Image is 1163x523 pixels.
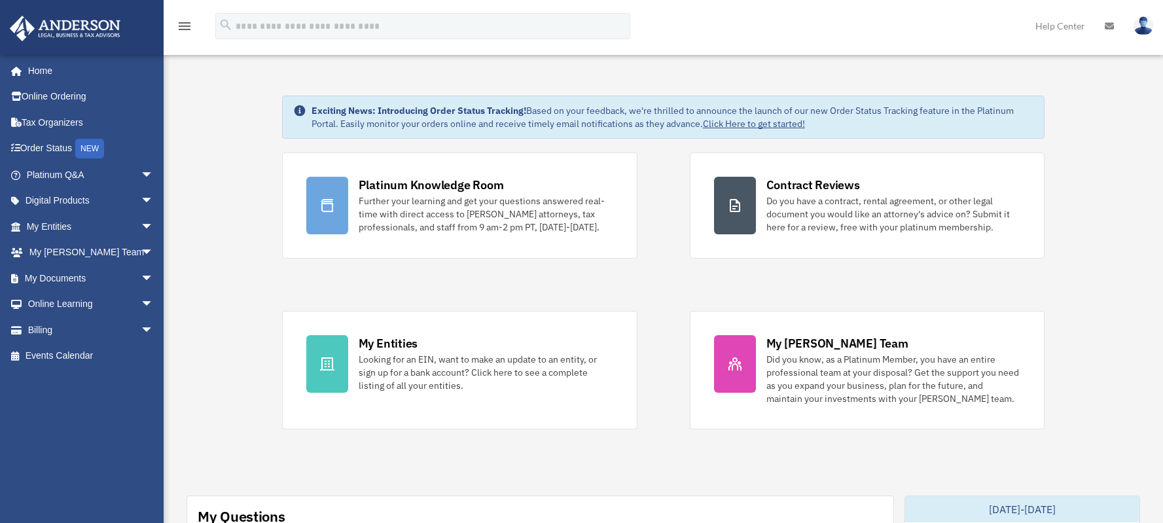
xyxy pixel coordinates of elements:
div: My [PERSON_NAME] Team [766,335,908,352]
div: NEW [75,139,104,158]
span: arrow_drop_down [141,188,167,215]
a: Contract Reviews Do you have a contract, rental agreement, or other legal document you would like... [690,153,1045,259]
a: My Entitiesarrow_drop_down [9,213,173,240]
i: search [219,18,233,32]
a: Home [9,58,167,84]
div: [DATE]-[DATE] [905,496,1139,522]
a: Digital Productsarrow_drop_down [9,188,173,214]
div: Do you have a contract, rental agreement, or other legal document you would like an attorney's ad... [766,194,1021,234]
div: My Entities [359,335,418,352]
a: Tax Organizers [9,109,173,135]
div: Looking for an EIN, want to make an update to an entity, or sign up for a bank account? Click her... [359,353,613,392]
a: Online Ordering [9,84,173,110]
a: Billingarrow_drop_down [9,317,173,343]
span: arrow_drop_down [141,162,167,189]
img: User Pic [1134,16,1153,35]
a: Platinum Q&Aarrow_drop_down [9,162,173,188]
strong: Exciting News: Introducing Order Status Tracking! [312,105,526,117]
a: menu [177,23,192,34]
a: My Documentsarrow_drop_down [9,265,173,291]
a: Platinum Knowledge Room Further your learning and get your questions answered real-time with dire... [282,153,637,259]
div: Based on your feedback, we're thrilled to announce the launch of our new Order Status Tracking fe... [312,104,1034,130]
span: arrow_drop_down [141,213,167,240]
img: Anderson Advisors Platinum Portal [6,16,124,41]
div: Did you know, as a Platinum Member, you have an entire professional team at your disposal? Get th... [766,353,1021,405]
i: menu [177,18,192,34]
span: arrow_drop_down [141,265,167,292]
div: Contract Reviews [766,177,860,193]
a: My [PERSON_NAME] Teamarrow_drop_down [9,240,173,266]
a: Click Here to get started! [703,118,805,130]
a: Online Learningarrow_drop_down [9,291,173,317]
a: My Entities Looking for an EIN, want to make an update to an entity, or sign up for a bank accoun... [282,311,637,429]
div: Platinum Knowledge Room [359,177,504,193]
a: Events Calendar [9,343,173,369]
div: Further your learning and get your questions answered real-time with direct access to [PERSON_NAM... [359,194,613,234]
span: arrow_drop_down [141,240,167,266]
span: arrow_drop_down [141,317,167,344]
a: Order StatusNEW [9,135,173,162]
span: arrow_drop_down [141,291,167,318]
a: My [PERSON_NAME] Team Did you know, as a Platinum Member, you have an entire professional team at... [690,311,1045,429]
